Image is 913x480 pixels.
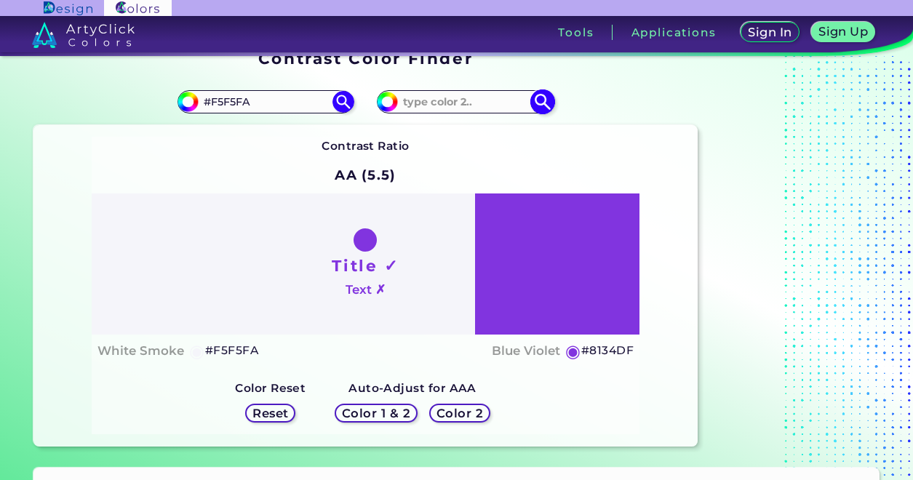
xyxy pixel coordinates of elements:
a: Sign Up [815,23,872,41]
h4: Blue Violet [492,340,560,361]
strong: Color Reset [235,381,306,395]
h5: ◉ [565,343,581,360]
img: logo_artyclick_colors_white.svg [32,22,135,48]
img: icon search [332,91,354,113]
h5: #F5F5FA [205,341,258,360]
h5: Color 1 & 2 [346,408,407,419]
h5: Color 2 [439,408,481,419]
h5: ◉ [189,343,205,360]
h1: Title ✓ [332,255,399,276]
h3: Tools [558,27,594,38]
h5: #8134DF [581,341,634,360]
h5: Sign Up [821,26,866,37]
h5: Sign In [750,27,789,38]
img: ArtyClick Design logo [44,1,92,15]
h5: Reset [255,408,287,419]
strong: Auto-Adjust for AAA [348,381,477,395]
img: icon search [530,89,556,114]
h4: Text ✗ [346,279,386,300]
a: Sign In [743,23,797,41]
h1: Contrast Color Finder [258,47,473,69]
h4: White Smoke [97,340,184,361]
h3: Applications [631,27,717,38]
strong: Contrast Ratio [322,139,410,153]
h2: AA (5.5) [328,159,403,191]
input: type color 2.. [398,92,533,111]
input: type color 1.. [199,92,334,111]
